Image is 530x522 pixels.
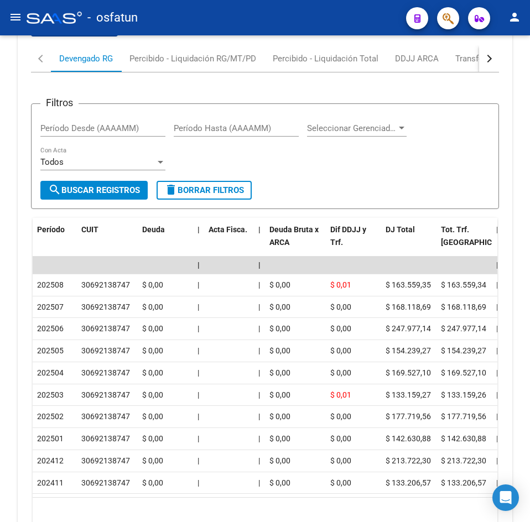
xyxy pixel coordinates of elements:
datatable-header-cell: | [492,218,503,267]
span: $ 177.719,56 [441,412,486,421]
span: | [198,478,199,487]
span: $ 0,00 [269,478,290,487]
span: | [198,225,200,234]
mat-icon: menu [9,11,22,24]
button: Buscar Registros [40,181,148,200]
span: 202502 [37,412,64,421]
div: 30692138747 [81,389,130,401]
span: Tot. Trf. [GEOGRAPHIC_DATA] [441,225,516,247]
span: | [258,324,260,333]
span: | [258,346,260,355]
span: Deuda [142,225,165,234]
span: Buscar Registros [48,185,140,195]
span: | [496,478,498,487]
span: | [496,412,498,421]
div: 30692138747 [81,279,130,291]
span: $ 0,00 [142,302,163,311]
span: $ 0,00 [142,390,163,399]
span: Período [37,225,65,234]
span: | [258,390,260,399]
span: 202508 [37,280,64,289]
span: $ 0,00 [142,456,163,465]
div: 30692138747 [81,455,130,467]
datatable-header-cell: | [254,218,265,267]
span: Deuda Bruta x ARCA [269,225,319,247]
span: CUIT [81,225,98,234]
datatable-header-cell: Tot. Trf. Bruto [437,218,492,267]
div: Percibido - Liquidación Total [273,53,378,65]
span: | [496,434,498,443]
span: $ 0,00 [269,302,290,311]
span: 202411 [37,478,64,487]
span: $ 168.118,69 [386,302,431,311]
span: $ 0,00 [330,434,351,443]
span: $ 0,00 [330,346,351,355]
span: | [198,260,200,269]
span: | [496,390,498,399]
span: 202412 [37,456,64,465]
span: $ 213.722,30 [441,456,486,465]
span: $ 0,00 [330,456,351,465]
span: | [198,434,199,443]
datatable-header-cell: Dif DDJJ y Trf. [326,218,381,267]
span: $ 0,00 [142,346,163,355]
span: $ 133.159,27 [386,390,431,399]
span: 202507 [37,302,64,311]
span: | [198,346,199,355]
datatable-header-cell: Deuda Bruta x ARCA [265,218,326,267]
span: | [496,368,498,377]
div: 30692138747 [81,344,130,357]
span: $ 0,00 [269,368,290,377]
span: $ 0,00 [330,324,351,333]
span: - osfatun [87,6,138,30]
datatable-header-cell: DJ Total [381,218,437,267]
span: $ 0,00 [142,478,163,487]
span: | [198,412,199,421]
span: | [258,434,260,443]
span: $ 163.559,34 [441,280,486,289]
span: | [496,260,498,269]
span: $ 168.118,69 [441,302,486,311]
div: 30692138747 [81,477,130,489]
span: $ 0,01 [330,390,351,399]
span: Acta Fisca. [209,225,247,234]
span: $ 247.977,14 [441,324,486,333]
span: $ 163.559,35 [386,280,431,289]
span: $ 0,00 [330,368,351,377]
span: $ 213.722,30 [386,456,431,465]
span: $ 0,00 [142,280,163,289]
span: 202501 [37,434,64,443]
datatable-header-cell: Período [33,218,77,267]
span: $ 133.159,26 [441,390,486,399]
span: | [496,324,498,333]
span: | [198,390,199,399]
span: | [258,260,261,269]
span: $ 133.206,57 [441,478,486,487]
span: Borrar Filtros [164,185,244,195]
div: 30692138747 [81,367,130,379]
span: $ 169.527,10 [441,368,486,377]
span: $ 0,00 [330,412,351,421]
span: Dif DDJJ y Trf. [330,225,366,247]
datatable-header-cell: Deuda [138,218,193,267]
span: | [198,280,199,289]
mat-icon: delete [164,183,178,196]
span: 202505 [37,346,64,355]
span: | [496,456,498,465]
span: $ 0,00 [142,324,163,333]
span: 202503 [37,390,64,399]
span: $ 0,00 [330,302,351,311]
span: $ 0,00 [269,390,290,399]
div: 30692138747 [81,432,130,445]
div: 30692138747 [81,322,130,335]
span: $ 247.977,14 [386,324,431,333]
span: 202506 [37,324,64,333]
span: | [258,302,260,311]
span: $ 142.630,88 [386,434,431,443]
span: $ 0,00 [330,478,351,487]
span: | [258,456,260,465]
div: 30692138747 [81,301,130,314]
datatable-header-cell: | [193,218,204,267]
span: | [258,412,260,421]
datatable-header-cell: Acta Fisca. [204,218,254,267]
